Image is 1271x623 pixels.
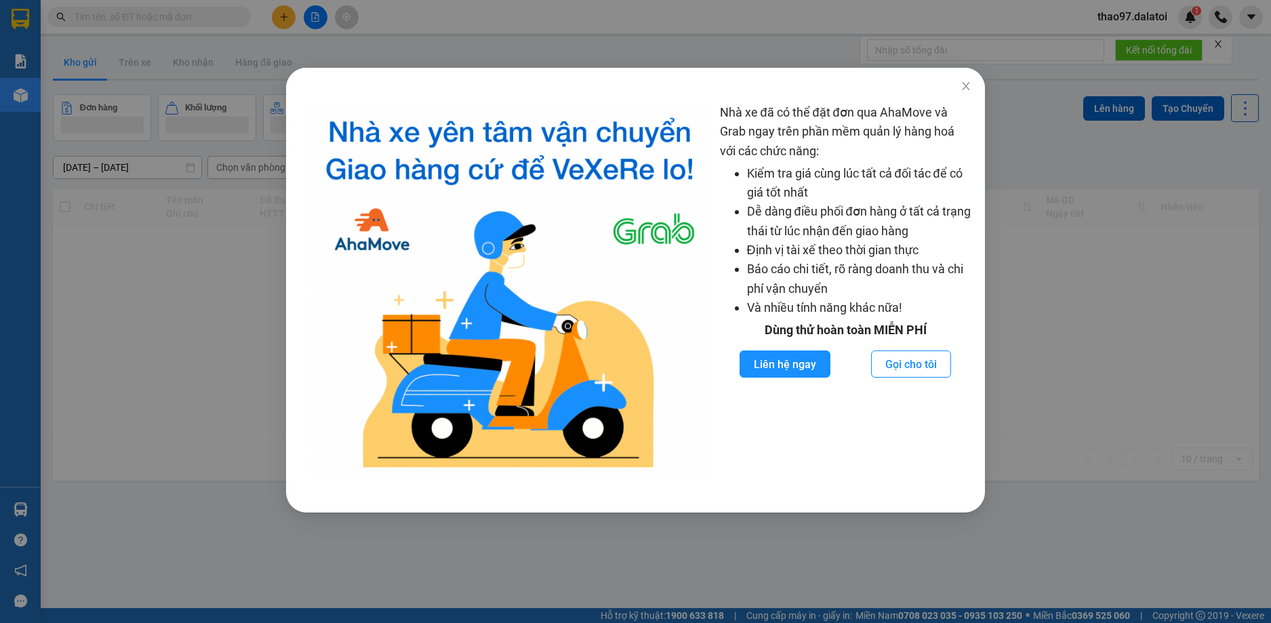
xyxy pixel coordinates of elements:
[310,103,709,479] img: logo
[719,103,971,479] div: Nhà xe đã có thể đặt đơn qua AhaMove và Grab ngay trên phần mềm quản lý hàng hoá với các chức năng:
[719,321,971,340] div: Dùng thử hoàn toàn MIỄN PHÍ
[746,260,971,298] li: Báo cáo chi tiết, rõ ràng doanh thu và chi phí vận chuyển
[885,356,937,373] span: Gọi cho tôi
[746,241,971,260] li: Định vị tài xế theo thời gian thực
[947,68,985,106] button: Close
[746,202,971,241] li: Dễ dàng điều phối đơn hàng ở tất cả trạng thái từ lúc nhận đến giao hàng
[961,81,971,92] span: close
[754,356,816,373] span: Liên hệ ngay
[746,298,971,317] li: Và nhiều tính năng khác nữa!
[871,350,951,378] button: Gọi cho tôi
[740,350,830,378] button: Liên hệ ngay
[746,164,971,203] li: Kiểm tra giá cùng lúc tất cả đối tác để có giá tốt nhất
